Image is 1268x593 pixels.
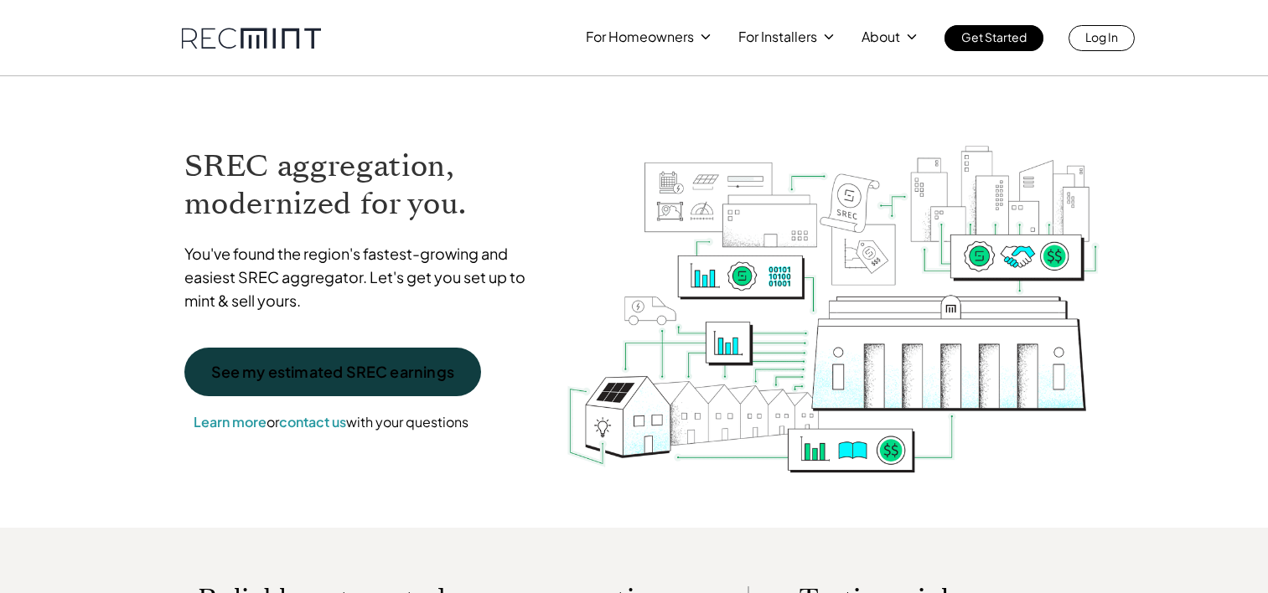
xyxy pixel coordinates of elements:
p: or with your questions [184,411,478,433]
a: Log In [1069,25,1135,51]
p: See my estimated SREC earnings [211,364,454,379]
h1: SREC aggregation, modernized for you. [184,147,541,223]
a: See my estimated SREC earnings [184,348,481,396]
a: Get Started [945,25,1043,51]
p: Log In [1085,25,1118,49]
p: You've found the region's fastest-growing and easiest SREC aggregator. Let's get you set up to mi... [184,242,541,312]
p: For Homeowners [586,25,694,49]
p: For Installers [738,25,817,49]
p: About [862,25,900,49]
a: Learn more [194,413,267,431]
p: Get Started [961,25,1027,49]
img: RECmint value cycle [566,101,1100,477]
a: contact us [279,413,346,431]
